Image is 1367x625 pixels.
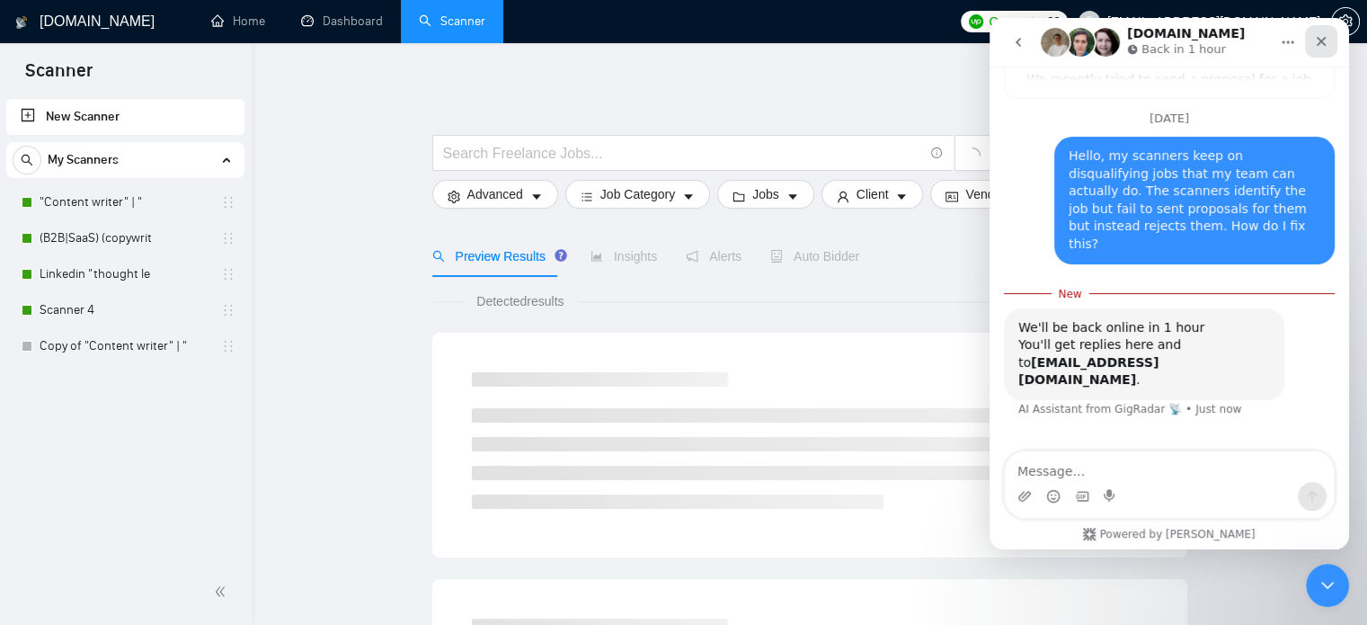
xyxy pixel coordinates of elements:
span: holder [221,195,235,210]
a: searchScanner [419,13,485,29]
iframe: Intercom live chat [1306,564,1349,607]
span: 29 [1047,12,1061,31]
a: Scanner 4 [40,292,210,328]
span: Client [857,184,889,204]
span: Insights [590,249,657,263]
a: "Content writer" | " [40,184,210,220]
iframe: Intercom live chat [990,18,1349,549]
span: double-left [214,583,232,601]
span: Advanced [467,184,523,204]
img: logo [15,8,28,37]
span: caret-down [530,190,543,203]
span: Detected results [464,291,576,311]
span: holder [221,231,235,246]
span: caret-down [786,190,799,203]
span: bars [581,190,593,203]
a: (B2B|SaaS) (copywrit [40,220,210,256]
span: Vendor [965,184,1005,204]
button: search [13,146,41,174]
span: user [837,190,849,203]
span: holder [221,303,235,317]
span: setting [1332,14,1359,29]
span: Jobs [752,184,779,204]
span: holder [221,267,235,281]
span: holder [221,339,235,353]
span: info-circle [931,147,943,159]
li: My Scanners [6,142,244,364]
span: robot [770,250,783,263]
span: idcard [945,190,958,203]
li: New Scanner [6,99,244,135]
span: Scanner [11,58,107,95]
span: Job Category [600,184,675,204]
span: setting [448,190,460,203]
input: Search Freelance Jobs... [443,142,923,165]
span: search [13,154,40,166]
span: Auto Bidder [770,249,859,263]
button: settingAdvancedcaret-down [432,180,558,209]
a: Copy of "Content writer" | " [40,328,210,364]
a: dashboardDashboard [301,13,383,29]
span: Connects: [989,12,1043,31]
span: caret-down [895,190,908,203]
span: Preview Results [432,249,562,263]
span: area-chart [590,250,603,263]
button: barsJob Categorycaret-down [565,180,710,209]
span: My Scanners [48,142,119,178]
div: Tooltip anchor [553,247,569,263]
span: caret-down [682,190,695,203]
button: folderJobscaret-down [717,180,814,209]
a: homeHome [211,13,265,29]
span: loading [964,147,981,164]
img: upwork-logo.png [969,14,983,29]
span: notification [686,250,698,263]
a: setting [1331,14,1360,29]
span: search [432,250,445,263]
a: Linkedin "thought le [40,256,210,292]
button: idcardVendorcaret-down [930,180,1040,209]
button: userClientcaret-down [821,180,924,209]
span: Alerts [686,249,741,263]
button: setting [1331,7,1360,36]
span: user [1083,15,1096,28]
a: New Scanner [21,99,230,135]
span: folder [732,190,745,203]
